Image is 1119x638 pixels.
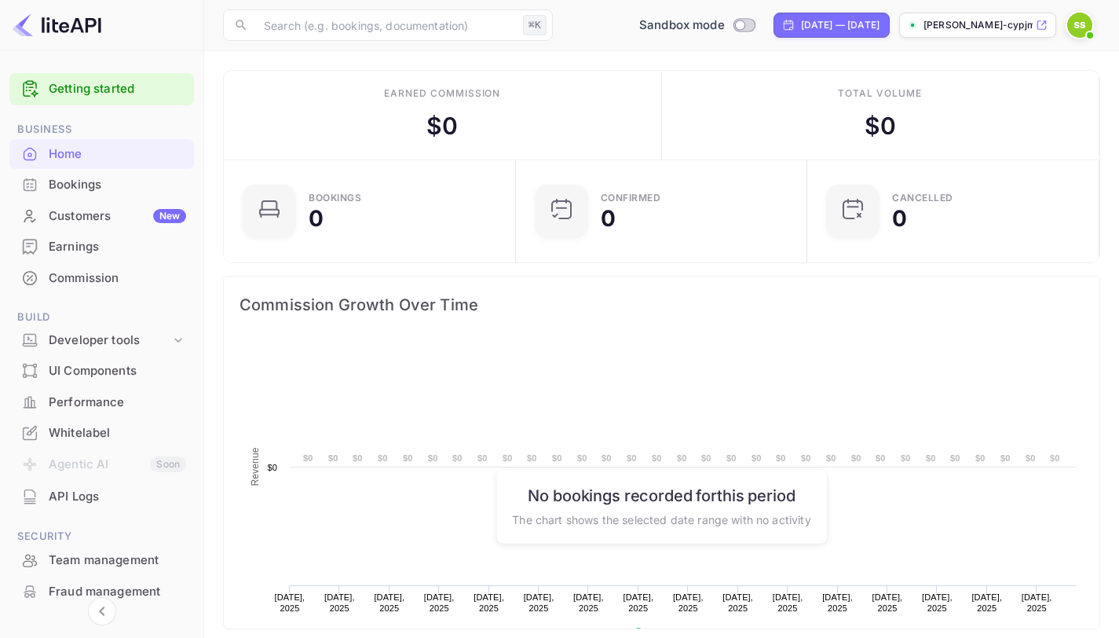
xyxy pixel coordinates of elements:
div: 0 [601,207,616,229]
button: Collapse navigation [88,597,116,625]
div: UI Components [9,356,194,387]
div: Commission [49,269,186,288]
div: Switch to Production mode [633,16,761,35]
div: [DATE] — [DATE] [801,18,879,32]
div: Earnings [49,238,186,256]
text: $0 [701,453,711,463]
h6: No bookings recorded for this period [512,486,810,504]
input: Search (e.g. bookings, documentation) [254,9,517,41]
text: [DATE], 2025 [275,592,305,613]
text: $0 [428,453,438,463]
div: 0 [309,207,324,229]
text: $0 [378,453,388,463]
text: $0 [926,453,936,463]
span: Build [9,309,194,326]
text: $0 [826,453,836,463]
text: [DATE], 2025 [872,592,903,613]
span: Security [9,528,194,545]
div: Fraud management [49,583,186,601]
div: Getting started [9,73,194,105]
text: $0 [627,453,637,463]
div: Bookings [49,176,186,194]
text: $0 [801,453,811,463]
text: [DATE], 2025 [1022,592,1052,613]
a: Bookings [9,170,194,199]
text: $0 [1000,453,1011,463]
div: Bookings [9,170,194,200]
a: Home [9,139,194,168]
text: [DATE], 2025 [673,592,704,613]
text: $0 [851,453,861,463]
text: [DATE], 2025 [424,592,455,613]
span: Sandbox mode [639,16,725,35]
span: Business [9,121,194,138]
div: Total volume [838,86,922,101]
div: Developer tools [9,327,194,354]
text: $0 [975,453,986,463]
text: $0 [1026,453,1036,463]
text: $0 [602,453,612,463]
text: [DATE], 2025 [922,592,953,613]
a: Earnings [9,232,194,261]
div: Performance [49,394,186,412]
div: CustomersNew [9,201,194,232]
p: The chart shows the selected date range with no activity [512,511,810,527]
text: [DATE], 2025 [623,592,653,613]
div: Whitelabel [49,424,186,442]
span: Commission Growth Over Time [240,292,1084,317]
text: Revenue [250,447,261,486]
a: Getting started [49,80,186,98]
div: ⌘K [523,15,547,35]
text: $0 [652,453,662,463]
text: $0 [1050,453,1060,463]
div: New [153,209,186,223]
text: $0 [901,453,911,463]
div: Team management [9,545,194,576]
a: CustomersNew [9,201,194,230]
a: Whitelabel [9,418,194,447]
text: $0 [950,453,960,463]
text: $0 [452,453,463,463]
div: Click to change the date range period [773,13,890,38]
div: Performance [9,387,194,418]
text: [DATE], 2025 [324,592,355,613]
text: $0 [328,453,338,463]
text: $0 [477,453,488,463]
text: [DATE], 2025 [773,592,803,613]
div: Home [9,139,194,170]
a: Commission [9,263,194,292]
div: 0 [892,207,907,229]
a: Performance [9,387,194,416]
text: $0 [403,453,413,463]
div: API Logs [49,488,186,506]
text: [DATE], 2025 [474,592,504,613]
div: Earned commission [384,86,500,101]
div: Team management [49,552,186,570]
div: Earnings [9,232,194,262]
text: $0 [527,453,537,463]
text: $0 [267,463,277,472]
text: $0 [503,453,513,463]
div: $ 0 [865,108,896,144]
div: API Logs [9,482,194,512]
text: [DATE], 2025 [822,592,853,613]
div: Fraud management [9,577,194,607]
text: $0 [751,453,762,463]
div: Commission [9,263,194,294]
div: Developer tools [49,332,170,350]
text: $0 [726,453,737,463]
text: $0 [876,453,886,463]
text: $0 [677,453,687,463]
p: [PERSON_NAME]-cypjm.... [923,18,1033,32]
text: $0 [776,453,786,463]
text: $0 [303,453,313,463]
a: UI Components [9,356,194,385]
text: [DATE], 2025 [722,592,753,613]
text: [DATE], 2025 [971,592,1002,613]
div: Home [49,145,186,163]
img: LiteAPI logo [13,13,101,38]
text: $0 [353,453,363,463]
text: [DATE], 2025 [524,592,554,613]
img: Sudhir Sundrani [1067,13,1092,38]
div: CANCELLED [892,193,953,203]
